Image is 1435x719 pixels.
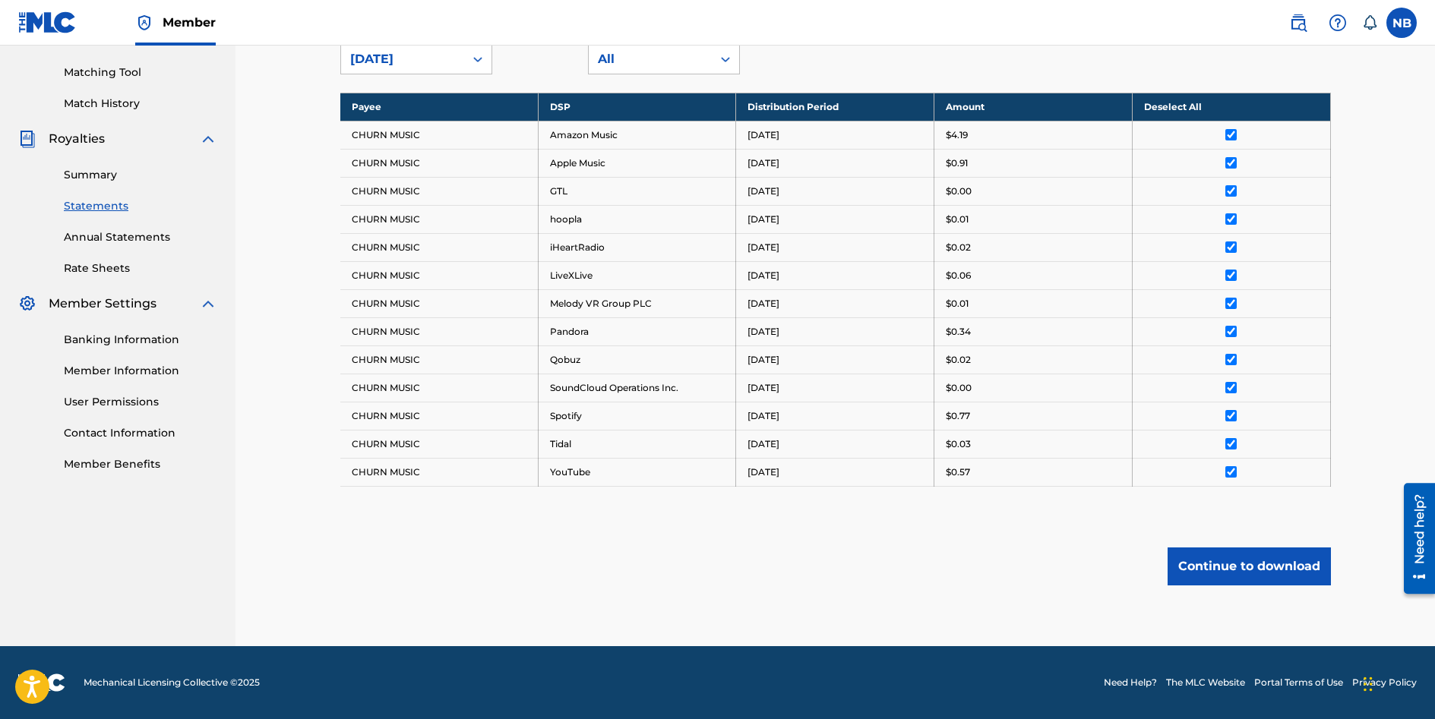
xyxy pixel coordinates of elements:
[538,233,736,261] td: iHeartRadio
[736,121,934,149] td: [DATE]
[1359,646,1435,719] iframe: Chat Widget
[64,332,217,348] a: Banking Information
[538,205,736,233] td: hoopla
[946,128,968,142] p: $4.19
[340,261,539,289] td: CHURN MUSIC
[340,317,539,345] td: CHURN MUSIC
[49,295,156,313] span: Member Settings
[1364,661,1373,707] div: Drag
[340,289,539,317] td: CHURN MUSIC
[538,402,736,430] td: Spotify
[340,402,539,430] td: CHURN MUSIC
[598,50,703,68] div: All
[538,317,736,345] td: Pandora
[736,430,934,458] td: [DATE]
[538,121,736,149] td: Amazon Music
[64,456,217,472] a: Member Benefits
[64,198,217,214] a: Statements
[49,130,105,148] span: Royalties
[946,156,968,170] p: $0.91
[538,345,736,374] td: Qobuz
[946,381,972,395] p: $0.00
[1254,676,1343,689] a: Portal Terms of Use
[64,65,217,80] a: Matching Tool
[84,676,260,689] span: Mechanical Licensing Collective © 2025
[340,233,539,261] td: CHURN MUSIC
[946,269,971,282] p: $0.06
[538,289,736,317] td: Melody VR Group PLC
[736,205,934,233] td: [DATE]
[135,14,153,32] img: Top Rightsholder
[340,121,539,149] td: CHURN MUSIC
[538,374,736,402] td: SoundCloud Operations Inc.
[946,465,970,479] p: $0.57
[946,241,971,254] p: $0.02
[736,402,934,430] td: [DATE]
[1166,676,1245,689] a: The MLC Website
[1289,14,1307,32] img: search
[736,317,934,345] td: [DATE]
[18,11,77,33] img: MLC Logo
[1352,676,1417,689] a: Privacy Policy
[64,394,217,410] a: User Permissions
[64,167,217,183] a: Summary
[18,673,65,692] img: logo
[946,213,969,226] p: $0.01
[736,289,934,317] td: [DATE]
[199,295,217,313] img: expand
[340,458,539,486] td: CHURN MUSIC
[1386,8,1417,38] div: User Menu
[1104,676,1157,689] a: Need Help?
[736,261,934,289] td: [DATE]
[538,93,736,121] th: DSP
[1362,15,1377,30] div: Notifications
[340,149,539,177] td: CHURN MUSIC
[736,374,934,402] td: [DATE]
[946,437,971,451] p: $0.03
[64,425,217,441] a: Contact Information
[538,261,736,289] td: LiveXLive
[736,149,934,177] td: [DATE]
[946,409,970,423] p: $0.77
[340,345,539,374] td: CHURN MUSIC
[64,363,217,379] a: Member Information
[340,374,539,402] td: CHURN MUSIC
[64,229,217,245] a: Annual Statements
[1329,14,1347,32] img: help
[1168,547,1331,585] button: Continue to download
[340,177,539,205] td: CHURN MUSIC
[340,93,539,121] th: Payee
[538,177,736,205] td: GTL
[18,130,36,148] img: Royalties
[736,458,934,486] td: [DATE]
[946,353,971,367] p: $0.02
[1392,477,1435,599] iframe: Resource Center
[1283,8,1313,38] a: Public Search
[340,430,539,458] td: CHURN MUSIC
[538,430,736,458] td: Tidal
[946,297,969,311] p: $0.01
[736,177,934,205] td: [DATE]
[1132,93,1330,121] th: Deselect All
[64,260,217,276] a: Rate Sheets
[18,295,36,313] img: Member Settings
[64,96,217,112] a: Match History
[163,14,216,31] span: Member
[1323,8,1353,38] div: Help
[350,50,455,68] div: [DATE]
[340,205,539,233] td: CHURN MUSIC
[946,325,971,339] p: $0.34
[538,149,736,177] td: Apple Music
[736,93,934,121] th: Distribution Period
[199,130,217,148] img: expand
[946,184,972,198] p: $0.00
[538,458,736,486] td: YouTube
[736,345,934,374] td: [DATE]
[736,233,934,261] td: [DATE]
[934,93,1133,121] th: Amount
